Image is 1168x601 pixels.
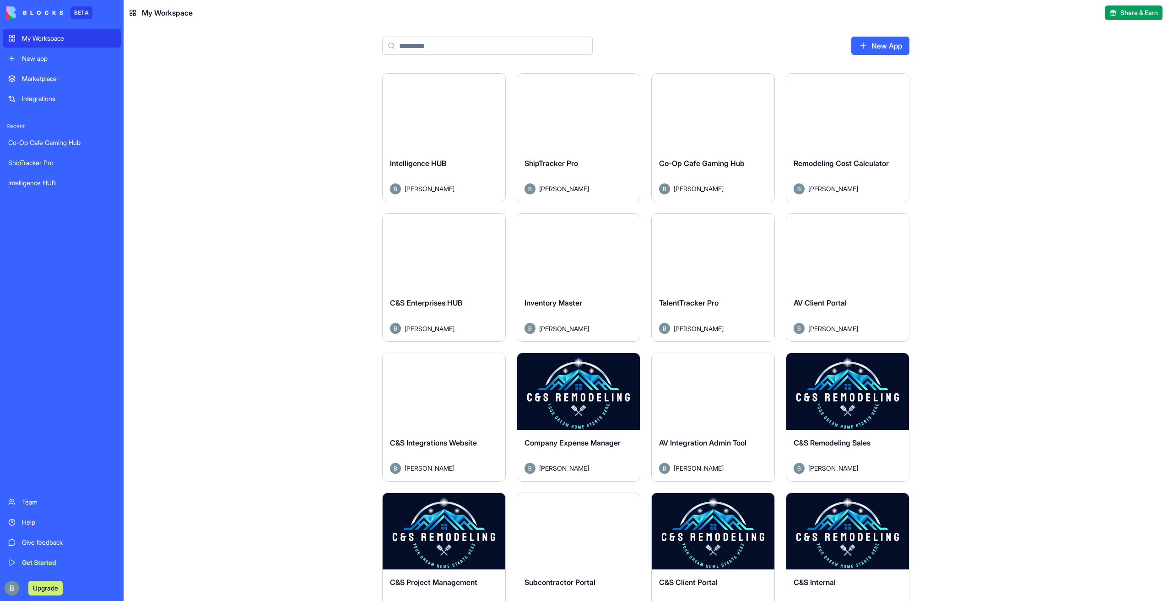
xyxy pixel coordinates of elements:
span: ShipTracker Pro [525,159,578,168]
a: Company Expense ManagerAvatar[PERSON_NAME] [517,353,640,482]
a: AV Integration Admin ToolAvatar[PERSON_NAME] [651,353,775,482]
div: New app [22,54,115,63]
span: Recent [3,123,121,130]
span: C&S Client Portal [659,578,718,587]
a: BETA [6,6,92,19]
div: Team [22,498,115,507]
a: C&S Remodeling SalesAvatar[PERSON_NAME] [786,353,909,482]
a: Co-Op Cafe Gaming HubAvatar[PERSON_NAME] [651,73,775,202]
img: Avatar [390,323,401,334]
span: Share & Earn [1120,8,1158,17]
a: Marketplace [3,70,121,88]
a: My Workspace [3,29,121,48]
a: Upgrade [28,583,63,592]
img: Avatar [659,183,670,194]
a: ShipTracker ProAvatar[PERSON_NAME] [517,73,640,202]
div: Marketplace [22,74,115,83]
img: Avatar [659,463,670,474]
div: Help [22,518,115,527]
span: [PERSON_NAME] [808,184,858,193]
span: [PERSON_NAME] [539,184,589,193]
span: [PERSON_NAME] [674,463,724,473]
a: Get Started [3,553,121,572]
span: [PERSON_NAME] [405,324,454,333]
a: Intelligence HUB [3,174,121,192]
img: Avatar [390,463,401,474]
span: Co-Op Cafe Gaming Hub [659,159,745,168]
span: C&S Remodeling Sales [794,438,871,447]
span: Remodeling Cost Calculator [794,159,889,168]
span: TalentTracker Pro [659,298,719,307]
div: Co-Op Cafe Gaming Hub [8,138,115,147]
span: Subcontractor Portal [525,578,595,587]
span: AV Client Portal [794,298,847,307]
a: Co-Op Cafe Gaming Hub [3,134,121,152]
span: C&S Internal [794,578,836,587]
div: Get Started [22,558,115,567]
a: Inventory MasterAvatar[PERSON_NAME] [517,213,640,342]
a: C&S Enterprises HUBAvatar[PERSON_NAME] [382,213,506,342]
a: ShipTracker Pro [3,154,121,172]
span: C&S Enterprises HUB [390,298,462,307]
span: [PERSON_NAME] [539,324,589,333]
span: C&S Project Management [390,578,477,587]
img: Avatar [659,323,670,334]
a: AV Client PortalAvatar[PERSON_NAME] [786,213,909,342]
img: Avatar [390,183,401,194]
span: My Workspace [142,7,193,18]
span: Company Expense Manager [525,438,621,447]
div: Give feedback [22,538,115,547]
span: AV Integration Admin Tool [659,438,746,447]
div: Intelligence HUB [8,178,115,188]
img: Avatar [525,183,535,194]
span: [PERSON_NAME] [674,324,724,333]
img: Avatar [525,323,535,334]
div: Integrations [22,94,115,103]
div: BETA [70,6,92,19]
span: C&S Integrations Website [390,438,477,447]
img: Avatar [794,183,805,194]
span: [PERSON_NAME] [539,463,589,473]
span: [PERSON_NAME] [674,184,724,193]
button: Upgrade [28,581,63,596]
span: [PERSON_NAME] [808,463,858,473]
a: Help [3,513,121,531]
span: [PERSON_NAME] [405,463,454,473]
span: [PERSON_NAME] [808,324,858,333]
a: TalentTracker ProAvatar[PERSON_NAME] [651,213,775,342]
a: Team [3,493,121,511]
a: New App [851,37,909,55]
a: Remodeling Cost CalculatorAvatar[PERSON_NAME] [786,73,909,202]
div: My Workspace [22,34,115,43]
a: Intelligence HUBAvatar[PERSON_NAME] [382,73,506,202]
img: logo [6,6,63,19]
span: [PERSON_NAME] [405,184,454,193]
a: New app [3,49,121,68]
div: ShipTracker Pro [8,158,115,167]
a: Integrations [3,90,121,108]
a: C&S Integrations WebsiteAvatar[PERSON_NAME] [382,353,506,482]
img: Avatar [794,323,805,334]
span: Inventory Master [525,298,582,307]
img: Avatar [794,463,805,474]
span: Intelligence HUB [390,159,446,168]
img: Avatar [525,463,535,474]
a: Give feedback [3,533,121,552]
img: ACg8ocIug40qN1SCXJiinWdltW7QsPxROn8ZAVDlgOtPD8eQfXIZmw=s96-c [5,581,19,596]
button: Share & Earn [1105,5,1163,20]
